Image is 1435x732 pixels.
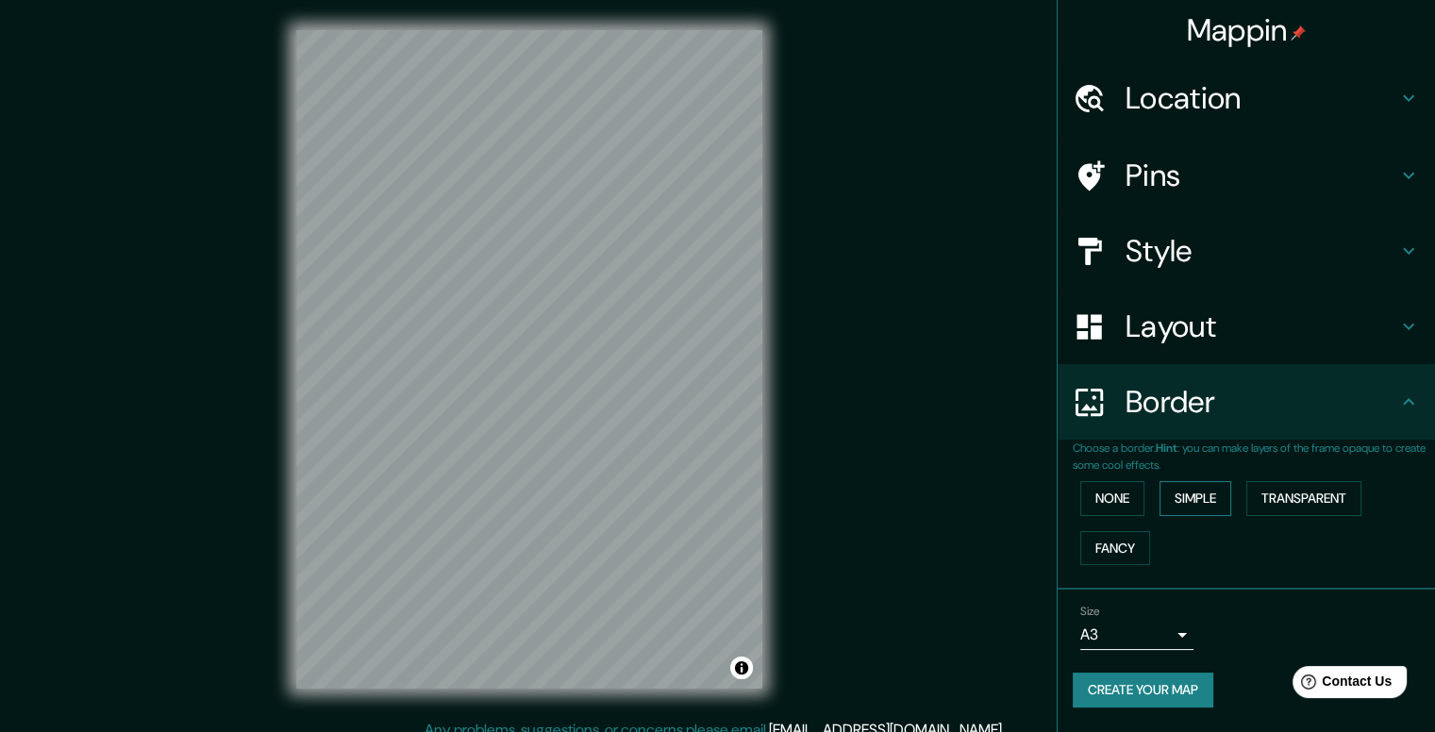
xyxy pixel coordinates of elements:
[1058,364,1435,440] div: Border
[1080,604,1100,620] label: Size
[1156,441,1177,456] b: Hint
[1126,383,1397,421] h4: Border
[1126,79,1397,117] h4: Location
[1080,620,1193,650] div: A3
[1073,673,1213,707] button: Create your map
[1187,11,1307,49] h4: Mappin
[1058,138,1435,213] div: Pins
[1267,658,1414,711] iframe: Help widget launcher
[1246,481,1361,516] button: Transparent
[1073,440,1435,474] p: Choose a border. : you can make layers of the frame opaque to create some cool effects.
[1291,25,1306,41] img: pin-icon.png
[296,30,762,689] canvas: Map
[730,657,753,679] button: Toggle attribution
[1080,531,1150,566] button: Fancy
[1058,213,1435,289] div: Style
[1126,232,1397,270] h4: Style
[1080,481,1144,516] button: None
[1126,308,1397,345] h4: Layout
[1058,60,1435,136] div: Location
[1126,157,1397,194] h4: Pins
[1058,289,1435,364] div: Layout
[1160,481,1231,516] button: Simple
